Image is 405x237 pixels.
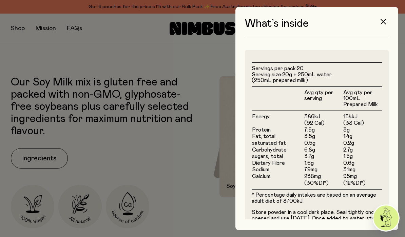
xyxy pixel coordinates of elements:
span: Protein [252,127,271,133]
td: 1.5g [343,153,382,160]
td: 3g [343,127,382,134]
td: 95mg [343,173,382,180]
td: (38 Cal) [343,120,382,127]
p: * Percentage daily intakes are based on an average adult diet of 8700kJ. [252,192,382,204]
td: 1.6g [304,160,343,167]
span: Carbohydrate [252,147,287,153]
td: 31mg [343,166,382,173]
td: (92 Cal) [304,120,343,127]
span: Sodium [252,167,269,172]
span: 20 [297,66,304,71]
td: 7.5g [304,127,343,134]
th: Avg qty per 100mL Prepared Milk [343,87,382,111]
span: 20g + 250mL water (250mL prepared milk) [252,72,332,83]
td: 6.8g [304,147,343,154]
td: 0.2g [343,140,382,147]
span: sugars, total [252,154,283,159]
td: 2.7g [343,147,382,154]
td: 79mg [304,166,343,173]
span: Energy [252,114,270,119]
img: agent [373,205,399,231]
th: Avg qty per serving [304,87,343,111]
span: Fat, total [252,134,275,139]
td: 386kJ [304,111,343,120]
td: 238mg [304,173,343,180]
td: (12%DI*) [343,180,382,189]
span: saturated fat [252,140,286,146]
td: 3.5g [304,133,343,140]
td: 0.6g [343,160,382,167]
span: Calcium [252,174,270,179]
td: 0.5g [304,140,343,147]
td: 1.4g [343,133,382,140]
span: Dietary Fibre [252,160,285,166]
li: Servings per pack: [252,66,382,72]
td: 3.7g [304,153,343,160]
h3: What’s inside [245,18,389,37]
td: (30%DI*) [304,180,343,189]
td: 154kJ [343,111,382,120]
p: Store powder in a cool dark place. Seal tightly once opened and use [DATE]. Once added to water, ... [252,210,382,228]
li: Serving size: [252,72,382,84]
